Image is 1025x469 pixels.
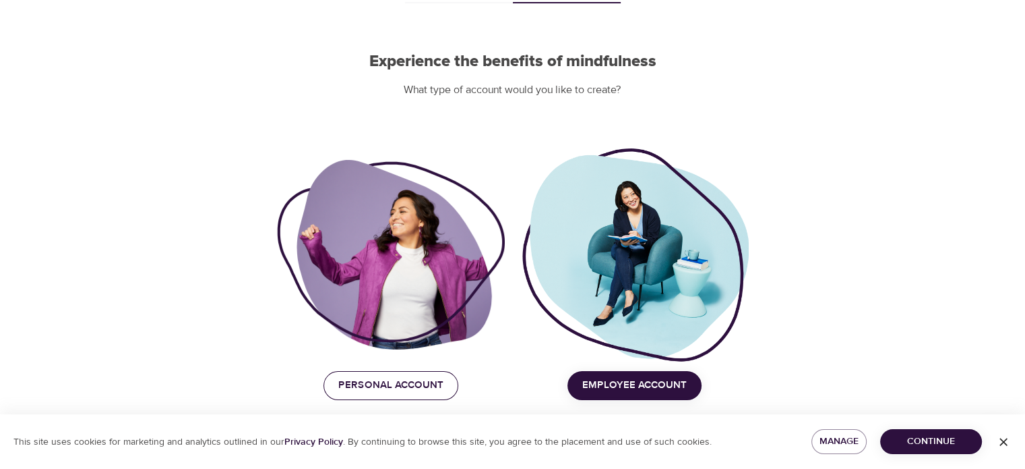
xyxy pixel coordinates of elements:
button: Continue [880,429,982,454]
span: Manage [822,433,857,450]
h2: Experience the benefits of mindfulness [277,52,749,72]
button: Personal Account [323,371,458,399]
button: Employee Account [567,371,702,399]
button: Manage [811,429,867,454]
span: Continue [891,433,971,450]
span: Employee Account [582,377,687,394]
p: What type of account would you like to create? [277,82,749,98]
a: Privacy Policy [284,436,343,448]
span: Personal Account [338,377,443,394]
